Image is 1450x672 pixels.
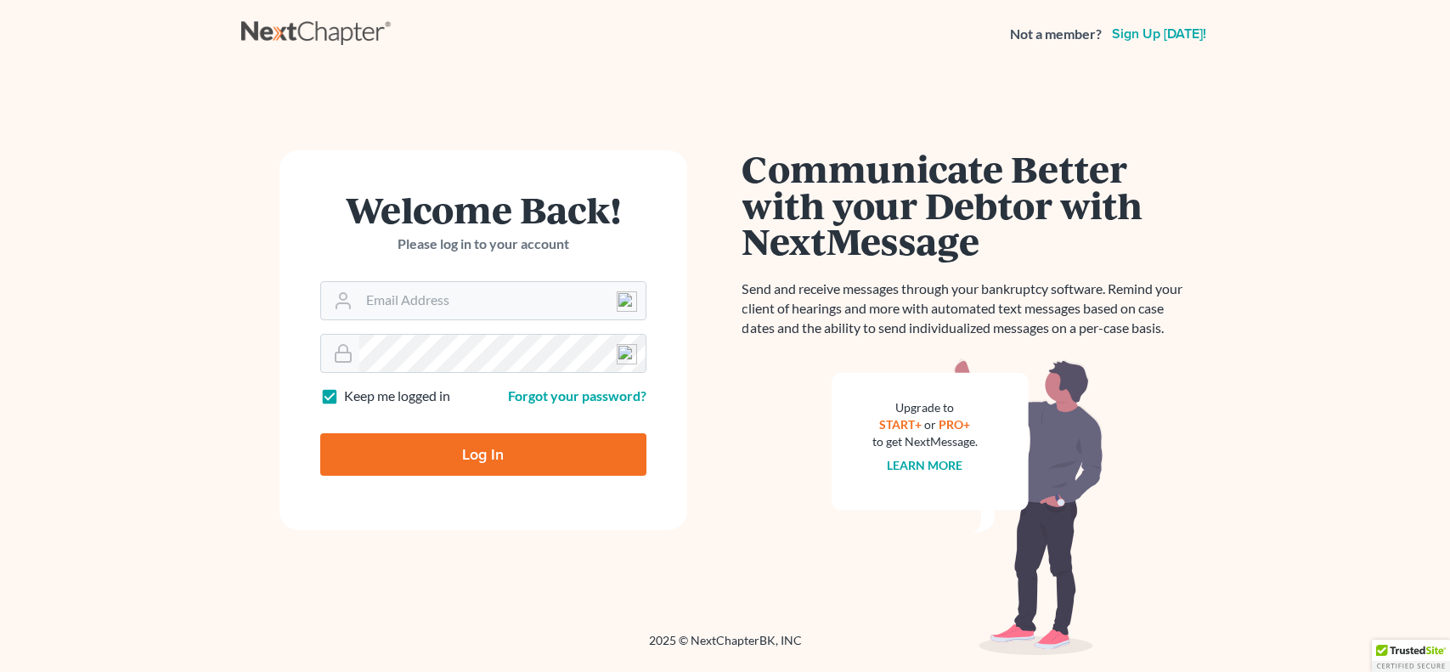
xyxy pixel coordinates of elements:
[359,282,646,319] input: Email Address
[872,399,978,416] div: Upgrade to
[320,234,646,254] p: Please log in to your account
[617,291,637,312] img: npw-badge-icon-locked.svg
[508,387,646,404] a: Forgot your password?
[320,433,646,476] input: Log In
[1010,25,1102,44] strong: Not a member?
[344,387,450,406] label: Keep me logged in
[320,191,646,228] h1: Welcome Back!
[617,344,637,364] img: npw-badge-icon-locked.svg
[924,417,936,432] span: or
[832,359,1103,656] img: nextmessage_bg-59042aed3d76b12b5cd301f8e5b87938c9018125f34e5fa2b7a6b67550977c72.svg
[872,433,978,450] div: to get NextMessage.
[1372,640,1450,672] div: TrustedSite Certified
[879,417,922,432] a: START+
[1109,27,1210,41] a: Sign up [DATE]!
[887,458,962,472] a: Learn more
[742,280,1193,338] p: Send and receive messages through your bankruptcy software. Remind your client of hearings and mo...
[742,150,1193,259] h1: Communicate Better with your Debtor with NextMessage
[939,417,970,432] a: PRO+
[241,632,1210,663] div: 2025 © NextChapterBK, INC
